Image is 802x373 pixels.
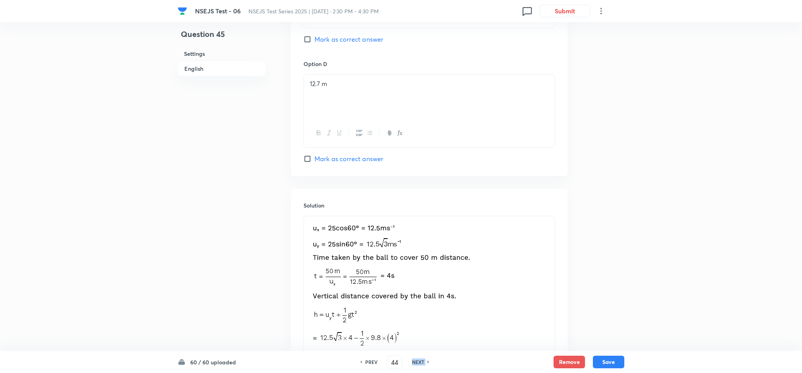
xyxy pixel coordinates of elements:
a: Company Logo [178,6,189,16]
h6: Solution [304,201,555,209]
span: Mark as correct answer [315,35,383,44]
button: Submit [540,5,590,17]
h6: NEXT [412,358,424,366]
span: Mark as correct answer [315,154,383,164]
button: Save [593,356,624,368]
h6: Settings [178,46,266,61]
h6: 60 / 60 uploaded [190,358,236,366]
img: Company Logo [178,6,187,16]
span: NSEJS Test - 06 [195,7,241,15]
button: Remove [554,356,585,368]
p: 12.7 m [310,79,549,88]
h6: Option D [304,60,555,68]
span: NSEJS Test Series 2025 | [DATE] · 2:30 PM - 4:30 PM [248,7,379,15]
h6: English [178,61,266,76]
h4: Question 45 [178,28,266,46]
h6: PREV [365,358,377,366]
